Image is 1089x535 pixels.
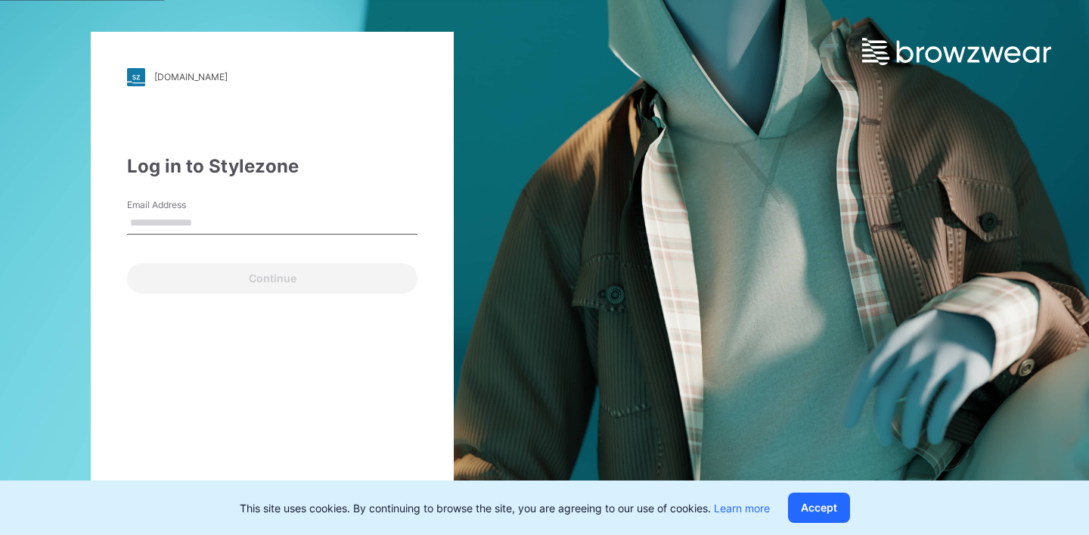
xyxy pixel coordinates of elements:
[127,198,233,212] label: Email Address
[154,71,228,82] div: [DOMAIN_NAME]
[127,68,145,86] img: stylezone-logo.562084cfcfab977791bfbf7441f1a819.svg
[127,153,417,180] div: Log in to Stylezone
[862,38,1051,65] img: browzwear-logo.e42bd6dac1945053ebaf764b6aa21510.svg
[788,493,850,523] button: Accept
[127,68,417,86] a: [DOMAIN_NAME]
[240,500,770,516] p: This site uses cookies. By continuing to browse the site, you are agreeing to our use of cookies.
[714,502,770,515] a: Learn more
